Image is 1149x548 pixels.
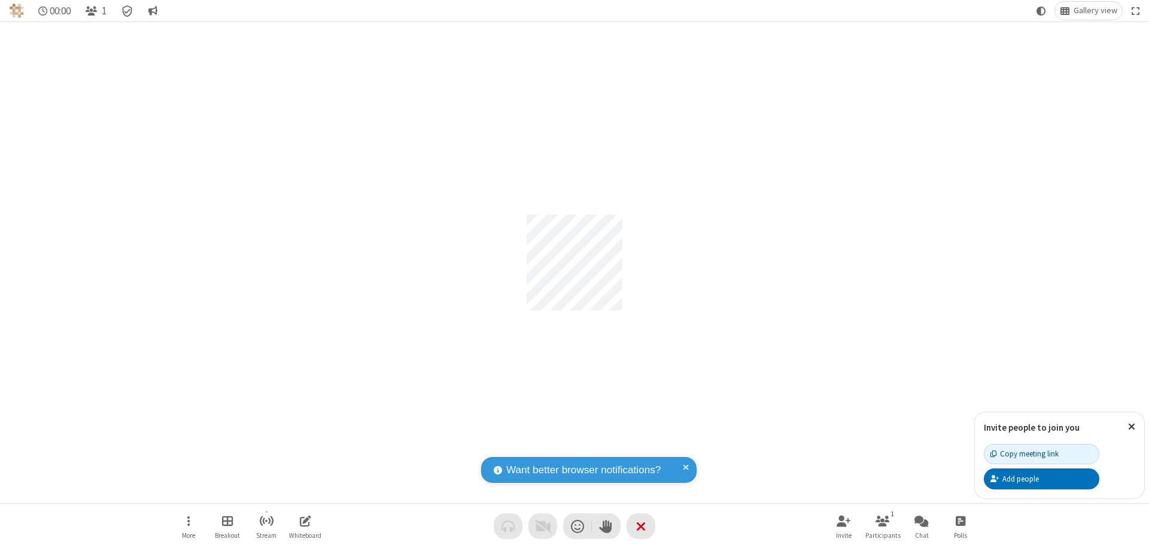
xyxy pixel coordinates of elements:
[563,513,592,539] button: Send a reaction
[182,532,195,539] span: More
[943,509,978,543] button: Open poll
[904,509,940,543] button: Open chat
[209,509,245,543] button: Manage Breakout Rooms
[289,532,321,539] span: Whiteboard
[826,509,862,543] button: Invite participants (⌘+Shift+I)
[528,513,557,539] button: Video
[10,4,24,18] img: QA Selenium DO NOT DELETE OR CHANGE
[836,532,852,539] span: Invite
[287,509,323,543] button: Open shared whiteboard
[1074,6,1117,16] span: Gallery view
[915,532,929,539] span: Chat
[984,468,1099,489] button: Add people
[80,2,111,20] button: Open participant list
[1127,2,1145,20] button: Fullscreen
[887,509,898,519] div: 1
[215,532,240,539] span: Breakout
[1055,2,1122,20] button: Change layout
[506,462,661,478] span: Want better browser notifications?
[984,444,1099,464] button: Copy meeting link
[171,509,206,543] button: Open menu
[984,422,1080,433] label: Invite people to join you
[34,2,76,20] div: Timer
[627,513,655,539] button: End or leave meeting
[248,509,284,543] button: Start streaming
[1119,412,1144,442] button: Close popover
[1032,2,1051,20] button: Using system theme
[116,2,139,20] div: Meeting details Encryption enabled
[102,5,107,17] span: 1
[494,513,522,539] button: Audio problem - check your Internet connection or call by phone
[256,532,276,539] span: Stream
[990,448,1059,459] div: Copy meeting link
[865,532,901,539] span: Participants
[50,5,71,17] span: 00:00
[143,2,162,20] button: Conversation
[954,532,967,539] span: Polls
[592,513,621,539] button: Raise hand
[865,509,901,543] button: Open participant list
